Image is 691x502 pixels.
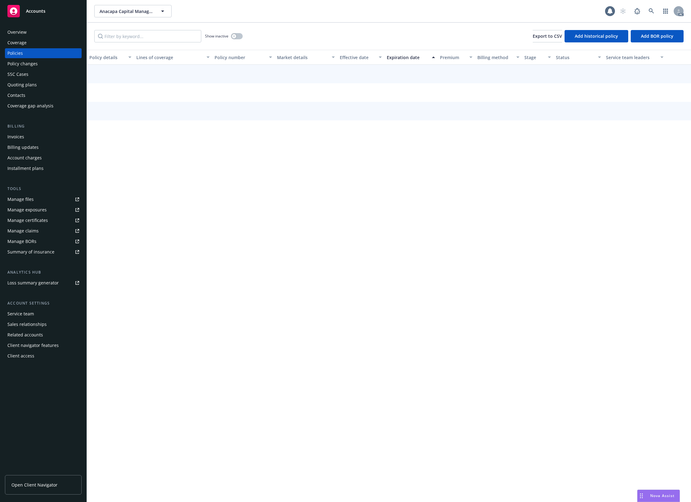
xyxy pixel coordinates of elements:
[7,351,34,361] div: Client access
[87,50,134,65] button: Policy details
[533,30,562,42] button: Export to CSV
[5,186,82,192] div: Tools
[5,226,82,236] a: Manage claims
[477,54,513,61] div: Billing method
[606,54,657,61] div: Service team leaders
[7,101,53,111] div: Coverage gap analysis
[5,80,82,90] a: Quoting plans
[645,5,658,17] a: Search
[5,300,82,306] div: Account settings
[631,5,643,17] a: Report a Bug
[7,90,25,100] div: Contacts
[7,153,42,163] div: Account charges
[5,309,82,319] a: Service team
[26,9,45,14] span: Accounts
[340,54,375,61] div: Effective date
[437,50,475,65] button: Premium
[533,33,562,39] span: Export to CSV
[5,27,82,37] a: Overview
[7,27,27,37] div: Overview
[5,205,82,215] a: Manage exposures
[638,490,645,502] div: Drag to move
[5,319,82,329] a: Sales relationships
[5,123,82,129] div: Billing
[387,54,428,61] div: Expiration date
[5,90,82,100] a: Contacts
[7,205,47,215] div: Manage exposures
[384,50,437,65] button: Expiration date
[617,5,629,17] a: Start snowing
[7,38,27,48] div: Coverage
[7,80,37,90] div: Quoting plans
[7,142,39,152] div: Billing updates
[205,33,228,39] span: Show inactive
[524,54,544,61] div: Stage
[7,309,34,319] div: Service team
[650,493,675,498] span: Nova Assist
[5,69,82,79] a: SSC Cases
[5,330,82,340] a: Related accounts
[212,50,275,65] button: Policy number
[637,490,680,502] button: Nova Assist
[5,351,82,361] a: Client access
[604,50,666,65] button: Service team leaders
[94,5,172,17] button: Anacapa Capital Management, LLC
[5,101,82,111] a: Coverage gap analysis
[7,319,47,329] div: Sales relationships
[215,54,265,61] div: Policy number
[7,163,44,173] div: Installment plans
[11,482,58,488] span: Open Client Navigator
[136,54,203,61] div: Lines of coverage
[5,2,82,20] a: Accounts
[5,132,82,142] a: Invoices
[5,38,82,48] a: Coverage
[7,236,36,246] div: Manage BORs
[134,50,212,65] button: Lines of coverage
[5,153,82,163] a: Account charges
[5,215,82,225] a: Manage certificates
[5,269,82,275] div: Analytics hub
[7,48,23,58] div: Policies
[553,50,604,65] button: Status
[7,194,34,204] div: Manage files
[440,54,466,61] div: Premium
[5,48,82,58] a: Policies
[7,215,48,225] div: Manage certificates
[641,33,673,39] span: Add BOR policy
[5,340,82,350] a: Client navigator features
[5,59,82,69] a: Policy changes
[5,163,82,173] a: Installment plans
[7,132,24,142] div: Invoices
[5,236,82,246] a: Manage BORs
[277,54,328,61] div: Market details
[7,247,54,257] div: Summary of insurance
[100,8,153,15] span: Anacapa Capital Management, LLC
[565,30,628,42] button: Add historical policy
[575,33,618,39] span: Add historical policy
[337,50,384,65] button: Effective date
[7,330,43,340] div: Related accounts
[5,247,82,257] a: Summary of insurance
[556,54,594,61] div: Status
[659,5,672,17] a: Switch app
[94,30,201,42] input: Filter by keyword...
[7,59,38,69] div: Policy changes
[5,278,82,288] a: Loss summary generator
[631,30,684,42] button: Add BOR policy
[89,54,125,61] div: Policy details
[275,50,337,65] button: Market details
[5,194,82,204] a: Manage files
[7,340,59,350] div: Client navigator features
[522,50,553,65] button: Stage
[475,50,522,65] button: Billing method
[5,142,82,152] a: Billing updates
[7,69,28,79] div: SSC Cases
[7,226,39,236] div: Manage claims
[7,278,59,288] div: Loss summary generator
